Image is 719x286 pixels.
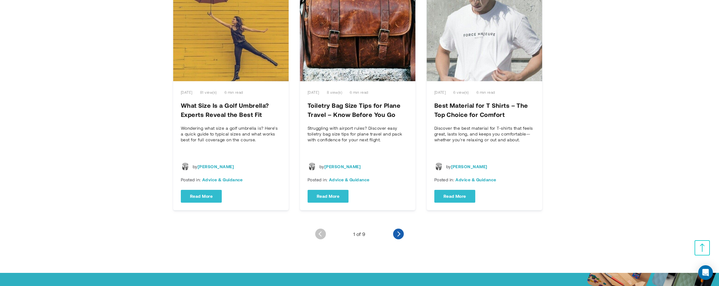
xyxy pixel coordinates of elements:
a: Advice & Guidance [455,177,496,183]
div: [DATE] [434,90,446,95]
a: What Size Is a Golf Umbrella? Experts Reveal the Best Fit [181,102,269,118]
a: Read More [434,190,475,203]
span: 1 of 9 [353,231,366,237]
span: Struggling with airport rules? Discover easy toiletry bag size tips for plane travel and pack wit... [308,125,402,142]
img: Inder Brar [435,163,443,170]
span: Posted in: [308,177,329,183]
div: [DATE] [308,90,319,95]
a: Advice & Guidance [202,177,243,183]
div: by [319,164,361,169]
span: Wondering what size a golf umbrella is? Here's a quick guide to typical sizes and what works best... [181,125,278,142]
span: Discover the best material for T-shirts that feels great, lasts long, and keeps you comfortable—w... [434,125,533,142]
span: 6 view(s) [453,90,469,95]
a: Toiletry Bag Size Tips for Plane Travel – Know Before You Go [308,102,400,118]
div: Open Intercom Messenger [698,265,713,280]
a: Best Material for T Shirts – The Top Choice for Comfort [434,102,528,118]
a: Older Entries [393,229,404,239]
div: by [446,164,487,169]
a: Advice & Guidance [329,177,370,183]
img: Inder Brar [308,163,316,170]
span: 8 view(s) [327,90,342,95]
img: Inder Brar [181,163,189,170]
a: Read More [308,190,349,203]
div: by [193,164,234,169]
span: 6 min read [350,90,368,95]
span: Posted in: [181,177,202,183]
a: Read More [181,190,222,203]
div: [DATE] [181,90,192,95]
span: Posted in: [434,177,456,183]
a: Inder Brar [198,164,234,169]
span: 81 view(s) [200,90,217,95]
a: Inder Brar [451,164,487,169]
a: Inder Brar [324,164,361,169]
span: 6 min read [224,90,243,95]
span: 6 min read [476,90,495,95]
